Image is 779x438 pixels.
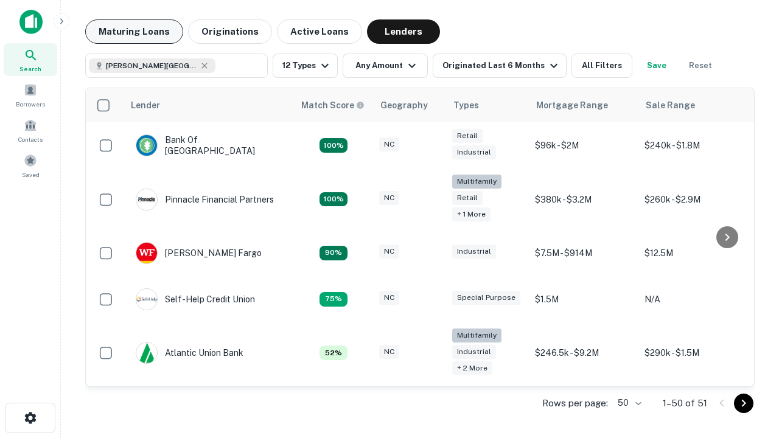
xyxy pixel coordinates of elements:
[452,175,501,189] div: Multifamily
[542,396,608,411] p: Rows per page:
[136,289,157,310] img: picture
[663,396,707,411] p: 1–50 of 51
[16,99,45,109] span: Borrowers
[136,134,282,156] div: Bank Of [GEOGRAPHIC_DATA]
[136,342,157,363] img: picture
[452,207,491,221] div: + 1 more
[638,88,748,122] th: Sale Range
[452,291,520,305] div: Special Purpose
[646,98,695,113] div: Sale Range
[536,98,608,113] div: Mortgage Range
[19,64,41,74] span: Search
[529,230,638,276] td: $7.5M - $914M
[301,99,365,112] div: Capitalize uses an advanced AI algorithm to match your search with the best lender. The match sco...
[379,291,399,305] div: NC
[380,98,428,113] div: Geography
[452,245,496,259] div: Industrial
[529,122,638,169] td: $96k - $2M
[124,88,294,122] th: Lender
[320,292,348,307] div: Matching Properties: 10, hasApolloMatch: undefined
[106,60,197,71] span: [PERSON_NAME][GEOGRAPHIC_DATA], [GEOGRAPHIC_DATA]
[379,345,399,359] div: NC
[613,394,643,412] div: 50
[571,54,632,78] button: All Filters
[294,88,373,122] th: Capitalize uses an advanced AI algorithm to match your search with the best lender. The match sco...
[131,98,160,113] div: Lender
[433,54,567,78] button: Originated Last 6 Months
[136,342,243,364] div: Atlantic Union Bank
[4,114,57,147] a: Contacts
[452,191,483,205] div: Retail
[452,145,496,159] div: Industrial
[320,192,348,207] div: Matching Properties: 24, hasApolloMatch: undefined
[638,276,748,322] td: N/A
[188,19,272,44] button: Originations
[379,137,399,151] div: NC
[343,54,428,78] button: Any Amount
[452,129,483,143] div: Retail
[379,245,399,259] div: NC
[136,189,274,210] div: Pinnacle Financial Partners
[529,169,638,230] td: $380k - $3.2M
[4,78,57,111] a: Borrowers
[529,322,638,384] td: $246.5k - $9.2M
[136,135,157,156] img: picture
[4,149,57,182] a: Saved
[452,345,496,359] div: Industrial
[4,43,57,76] a: Search
[136,243,157,263] img: picture
[19,10,43,34] img: capitalize-icon.png
[273,54,338,78] button: 12 Types
[734,394,753,413] button: Go to next page
[320,138,348,153] div: Matching Properties: 14, hasApolloMatch: undefined
[718,302,779,360] iframe: Chat Widget
[453,98,479,113] div: Types
[136,288,255,310] div: Self-help Credit Union
[638,230,748,276] td: $12.5M
[446,88,529,122] th: Types
[529,88,638,122] th: Mortgage Range
[277,19,362,44] button: Active Loans
[379,191,399,205] div: NC
[301,99,362,112] h6: Match Score
[452,361,492,375] div: + 2 more
[85,19,183,44] button: Maturing Loans
[136,242,262,264] div: [PERSON_NAME] Fargo
[442,58,561,73] div: Originated Last 6 Months
[320,346,348,360] div: Matching Properties: 7, hasApolloMatch: undefined
[18,134,43,144] span: Contacts
[529,276,638,322] td: $1.5M
[681,54,720,78] button: Reset
[638,169,748,230] td: $260k - $2.9M
[452,328,501,342] div: Multifamily
[367,19,440,44] button: Lenders
[320,246,348,260] div: Matching Properties: 12, hasApolloMatch: undefined
[373,88,446,122] th: Geography
[22,170,40,179] span: Saved
[638,322,748,384] td: $290k - $1.5M
[136,189,157,210] img: picture
[638,122,748,169] td: $240k - $1.8M
[637,54,676,78] button: Save your search to get updates of matches that match your search criteria.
